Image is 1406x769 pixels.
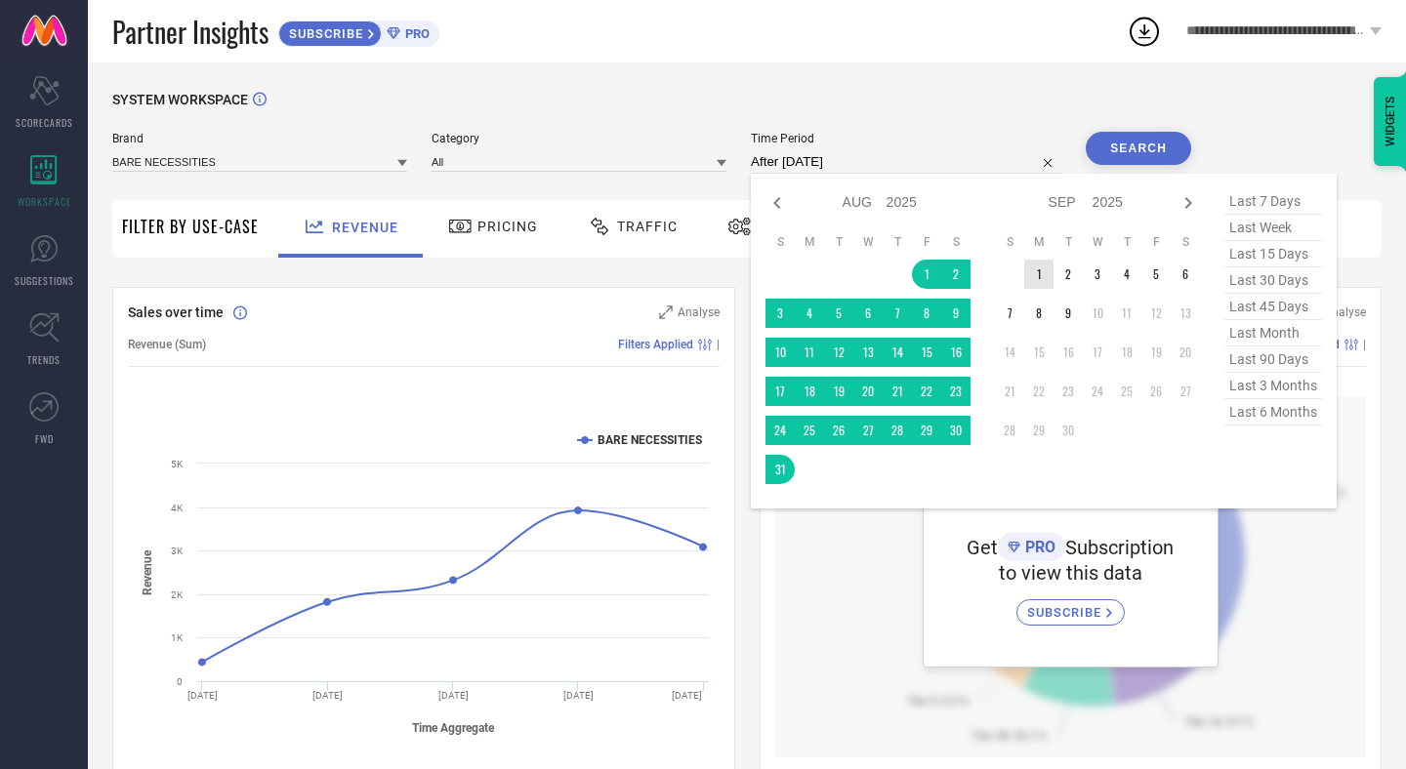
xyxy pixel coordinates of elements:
div: Next month [1177,191,1200,215]
span: Analyse [1324,305,1366,319]
td: Wed Sep 03 2025 [1083,260,1112,289]
td: Sat Aug 09 2025 [941,299,971,328]
td: Fri Aug 22 2025 [912,377,941,406]
td: Tue Sep 30 2025 [1054,416,1083,445]
td: Wed Sep 10 2025 [1083,299,1112,328]
span: Analyse [678,305,720,319]
text: 4K [171,503,184,513]
span: SUBSCRIBE [1027,605,1106,620]
td: Thu Aug 14 2025 [883,338,912,367]
span: Category [432,132,726,145]
td: Mon Sep 15 2025 [1024,338,1054,367]
tspan: Time Aggregate [412,721,495,735]
td: Sat Sep 20 2025 [1171,338,1200,367]
td: Sat Aug 23 2025 [941,377,971,406]
td: Thu Aug 28 2025 [883,416,912,445]
tspan: Revenue [141,548,154,594]
span: last 3 months [1224,373,1322,399]
span: last week [1224,215,1322,241]
span: WORKSPACE [18,194,71,209]
td: Mon Aug 18 2025 [795,377,824,406]
td: Mon Aug 25 2025 [795,416,824,445]
span: Get [967,536,998,559]
th: Wednesday [1083,234,1112,250]
span: Filter By Use-Case [122,215,259,238]
text: 2K [171,589,184,600]
td: Sat Sep 06 2025 [1171,260,1200,289]
span: Revenue (Sum) [128,338,206,351]
td: Wed Sep 24 2025 [1083,377,1112,406]
td: Mon Aug 04 2025 [795,299,824,328]
th: Monday [1024,234,1054,250]
td: Fri Aug 01 2025 [912,260,941,289]
span: last 6 months [1224,399,1322,425]
span: Traffic [617,219,678,234]
span: SUGGESTIONS [15,273,74,288]
span: last 45 days [1224,294,1322,320]
td: Tue Sep 09 2025 [1054,299,1083,328]
td: Wed Aug 06 2025 [853,299,883,328]
text: 5K [171,459,184,469]
text: 3K [171,546,184,556]
span: last 90 days [1224,346,1322,373]
span: Filters Applied [618,338,693,351]
td: Mon Sep 29 2025 [1024,416,1054,445]
td: Tue Sep 16 2025 [1054,338,1083,367]
td: Thu Sep 18 2025 [1112,338,1141,367]
th: Friday [912,234,941,250]
span: to view this data [999,561,1142,585]
text: [DATE] [312,690,343,701]
td: Fri Sep 19 2025 [1141,338,1171,367]
span: Partner Insights [112,12,269,52]
td: Sun Sep 07 2025 [995,299,1024,328]
td: Mon Sep 22 2025 [1024,377,1054,406]
text: 1K [171,632,184,643]
td: Thu Sep 04 2025 [1112,260,1141,289]
th: Wednesday [853,234,883,250]
td: Thu Aug 07 2025 [883,299,912,328]
td: Wed Aug 20 2025 [853,377,883,406]
th: Thursday [1112,234,1141,250]
span: FWD [35,431,54,446]
span: Subscription [1065,536,1174,559]
text: 0 [177,676,183,687]
span: | [717,338,720,351]
td: Sat Aug 16 2025 [941,338,971,367]
td: Wed Aug 13 2025 [853,338,883,367]
span: last 7 days [1224,188,1322,215]
th: Tuesday [1054,234,1083,250]
text: [DATE] [187,690,218,701]
span: PRO [1020,538,1055,556]
td: Thu Sep 11 2025 [1112,299,1141,328]
td: Sat Sep 13 2025 [1171,299,1200,328]
th: Saturday [1171,234,1200,250]
td: Sat Aug 30 2025 [941,416,971,445]
span: PRO [400,26,430,41]
span: SUBSCRIBE [279,26,368,41]
td: Fri Aug 29 2025 [912,416,941,445]
span: last 30 days [1224,267,1322,294]
td: Fri Sep 05 2025 [1141,260,1171,289]
td: Wed Aug 27 2025 [853,416,883,445]
span: last 15 days [1224,241,1322,267]
th: Sunday [765,234,795,250]
input: Select time period [751,150,1061,174]
svg: Zoom [659,305,673,319]
td: Wed Sep 17 2025 [1083,338,1112,367]
td: Mon Sep 01 2025 [1024,260,1054,289]
td: Thu Sep 25 2025 [1112,377,1141,406]
th: Sunday [995,234,1024,250]
td: Mon Aug 11 2025 [795,338,824,367]
td: Sun Sep 14 2025 [995,338,1024,367]
span: TRENDS [27,352,61,367]
th: Friday [1141,234,1171,250]
td: Sun Aug 24 2025 [765,416,795,445]
span: Brand [112,132,407,145]
td: Sun Aug 17 2025 [765,377,795,406]
a: SUBSCRIBEPRO [278,16,439,47]
text: [DATE] [438,690,469,701]
text: BARE NECESSITIES [598,433,702,447]
th: Saturday [941,234,971,250]
text: [DATE] [672,690,702,701]
td: Sat Aug 02 2025 [941,260,971,289]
